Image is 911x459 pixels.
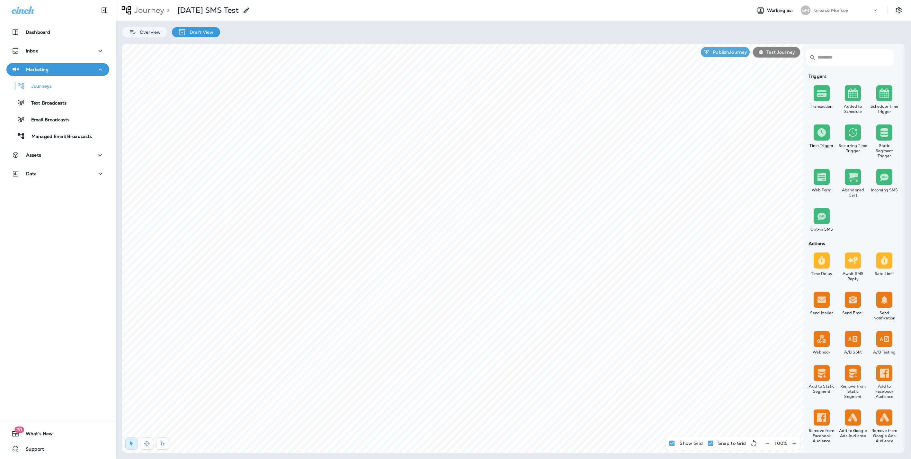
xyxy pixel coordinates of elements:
div: Time Delay [807,271,836,276]
div: Remove from Facebook Audience [807,428,836,444]
div: A/B Testing [870,350,899,355]
button: Test Journey [753,47,800,57]
div: Add to Facebook Audience [870,384,899,399]
div: Transaction [807,104,836,109]
div: Send Notification [870,310,899,321]
button: Settings [893,5,905,16]
p: Marketing [26,67,49,72]
span: 20 [14,427,24,433]
div: Schedule Time Trigger [870,104,899,114]
span: What's New [19,431,53,439]
div: Webhook [807,350,836,355]
p: Journeys [25,84,52,90]
button: Managed Email Broadcasts [6,129,109,143]
button: PublishJourney [701,47,750,57]
span: Working as: [767,8,794,13]
div: Send Email [839,310,868,316]
button: Data [6,167,109,180]
p: Managed Email Broadcasts [25,134,92,140]
div: Await SMS Reply [839,271,868,281]
div: A/B Split [839,350,868,355]
div: GM [801,5,810,15]
div: Actions [806,241,900,246]
button: Dashboard [6,26,109,39]
p: [DATE] SMS Test [177,5,239,15]
p: Inbox [26,48,38,53]
p: Email Broadcasts [25,117,69,123]
p: Publish Journey [710,50,747,55]
p: 100 % [775,441,787,446]
div: Time Trigger [807,143,836,148]
div: Send Mailer [807,310,836,316]
p: Grease Monkey [814,8,848,13]
button: Inbox [6,44,109,57]
div: Triggers [806,74,900,79]
button: Assets [6,149,109,161]
div: Web Form [807,188,836,193]
span: Support [19,446,44,454]
button: Collapse Sidebar [95,4,113,17]
div: Remove from Static Segment [839,384,868,399]
p: Text Broadcasts [25,100,67,106]
p: Overview [137,30,161,35]
button: Support [6,443,109,455]
div: Add to Static Segment [807,384,836,394]
div: Opt-in SMS [807,227,836,232]
div: Remove from Google Ads Audience [870,428,899,444]
p: Journey [132,5,164,15]
div: Add to Google Ads Audience [839,428,868,438]
p: Dashboard [26,30,50,35]
div: Static Segment Trigger [870,143,899,159]
button: Email Broadcasts [6,113,109,126]
p: Draft View [186,30,213,35]
button: Marketing [6,63,109,76]
div: Labor Day SMS Test [177,5,239,15]
div: Abandoned Cart [839,188,868,198]
button: 20What's New [6,427,109,440]
p: Test Journey [764,50,795,55]
div: Recurring Time Trigger [839,143,868,153]
button: Text Broadcasts [6,96,109,109]
div: Rate Limit [870,271,899,276]
p: Assets [26,152,41,158]
div: Incoming SMS [870,188,899,193]
p: Snap to Grid [718,441,746,446]
p: > [164,5,170,15]
button: Journeys [6,79,109,93]
div: Added to Schedule [839,104,868,114]
p: Data [26,171,37,176]
p: Show Grid [680,441,702,446]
